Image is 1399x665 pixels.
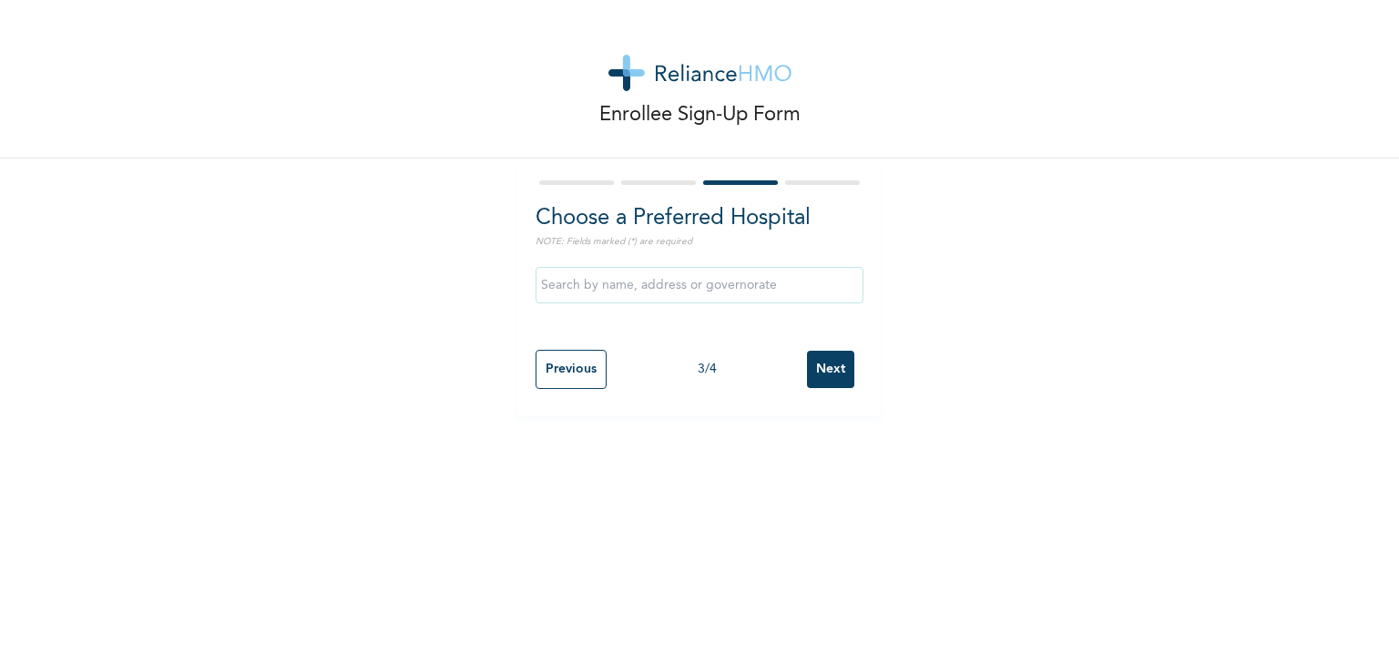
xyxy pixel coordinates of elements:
[536,267,863,303] input: Search by name, address or governorate
[536,350,607,389] input: Previous
[608,55,791,91] img: logo
[536,235,863,249] p: NOTE: Fields marked (*) are required
[536,202,863,235] h2: Choose a Preferred Hospital
[607,360,807,379] div: 3 / 4
[599,100,801,130] p: Enrollee Sign-Up Form
[807,351,854,388] input: Next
